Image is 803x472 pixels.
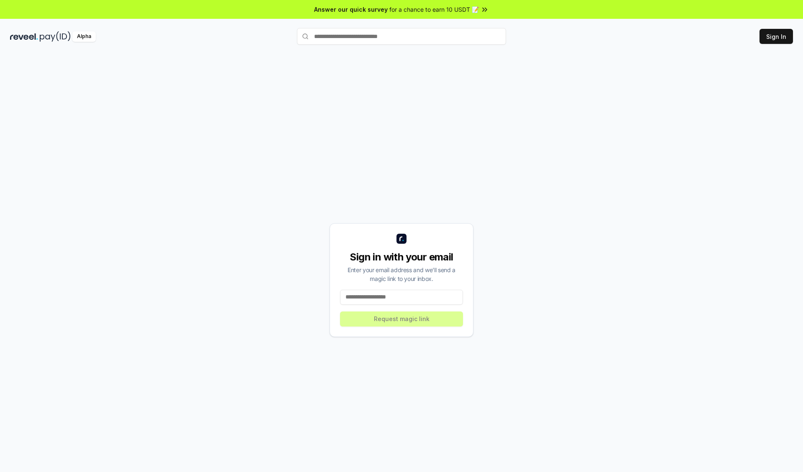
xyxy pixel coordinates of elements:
div: Sign in with your email [340,250,463,264]
span: Answer our quick survey [314,5,388,14]
span: for a chance to earn 10 USDT 📝 [389,5,479,14]
div: Enter your email address and we’ll send a magic link to your inbox. [340,265,463,283]
img: reveel_dark [10,31,38,42]
div: Alpha [72,31,96,42]
img: logo_small [396,234,407,244]
button: Sign In [760,29,793,44]
img: pay_id [40,31,71,42]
